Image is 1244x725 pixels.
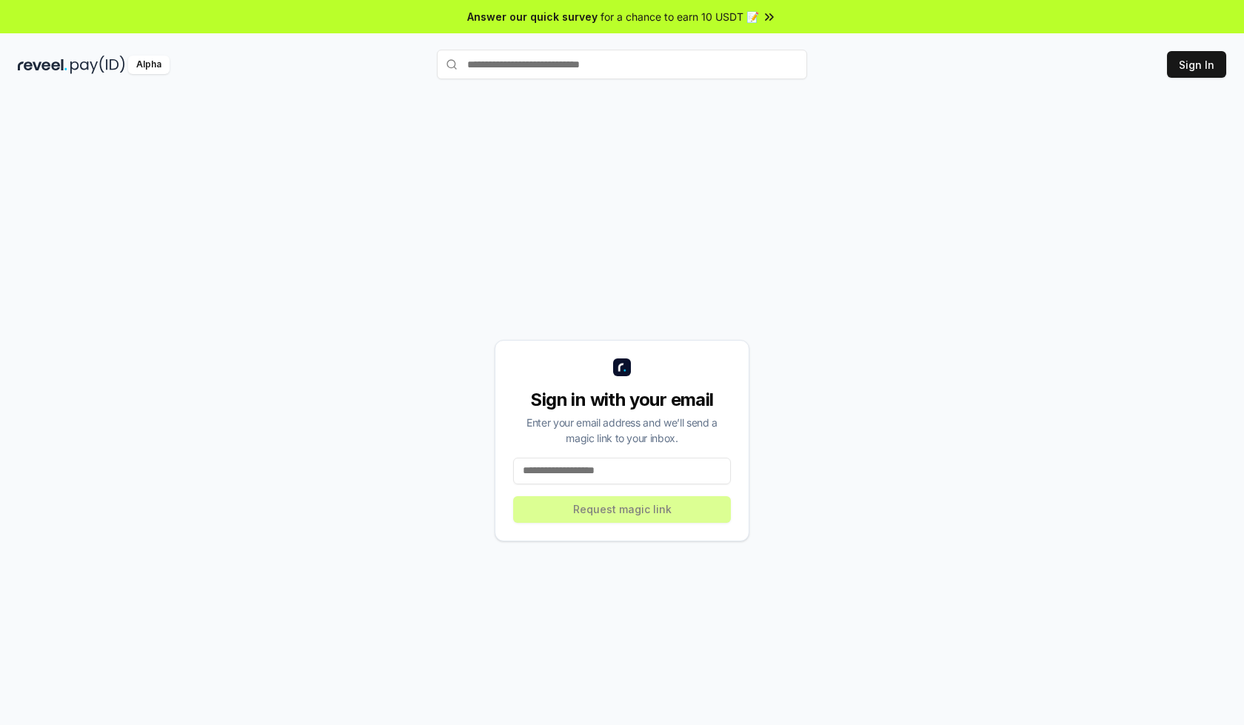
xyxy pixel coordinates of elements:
[613,358,631,376] img: logo_small
[513,388,731,412] div: Sign in with your email
[467,9,598,24] span: Answer our quick survey
[70,56,125,74] img: pay_id
[1167,51,1226,78] button: Sign In
[601,9,759,24] span: for a chance to earn 10 USDT 📝
[18,56,67,74] img: reveel_dark
[513,415,731,446] div: Enter your email address and we’ll send a magic link to your inbox.
[128,56,170,74] div: Alpha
